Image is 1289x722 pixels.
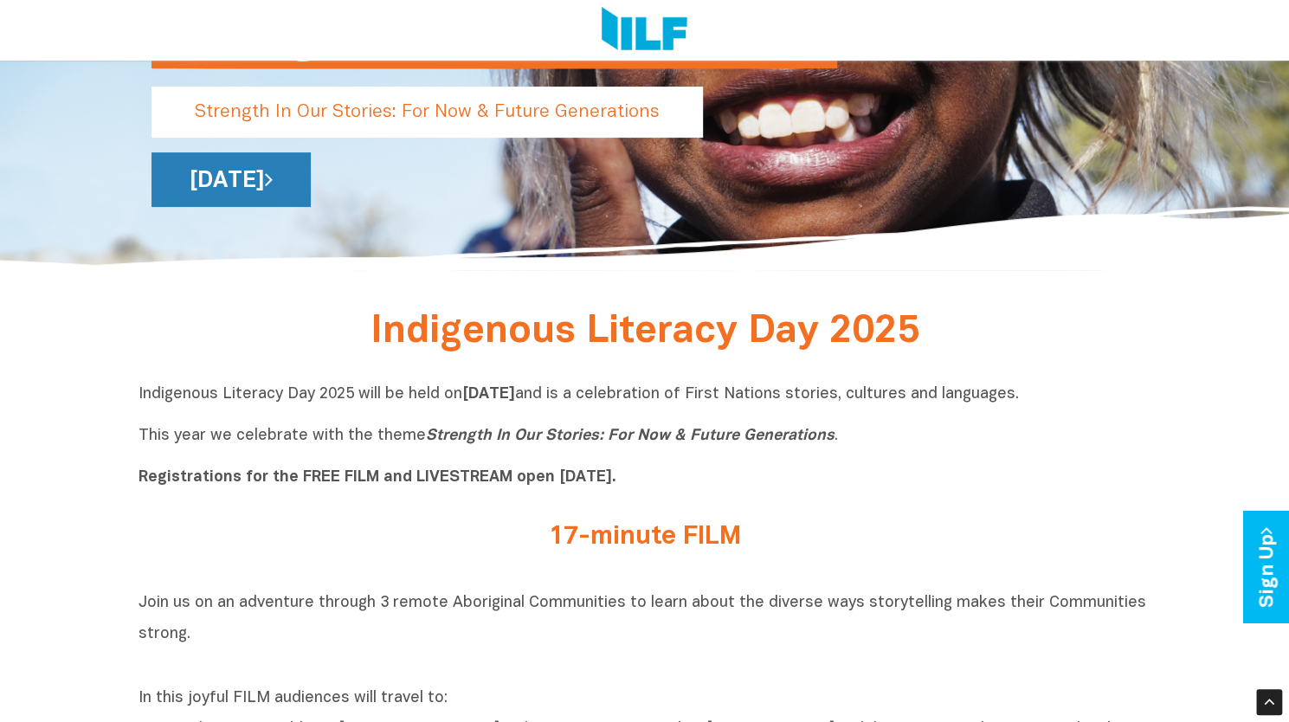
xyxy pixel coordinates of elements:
b: Registrations for the FREE FILM and LIVESTREAM open [DATE]. [139,470,616,485]
span: Indigenous Literacy Day 2025 [371,314,919,350]
i: Strength In Our Stories: For Now & Future Generations [426,429,835,443]
div: Scroll Back to Top [1256,689,1282,715]
h2: 17-minute FILM [320,523,970,551]
p: Strength In Our Stories: For Now & Future Generations [151,87,703,138]
p: In this joyful FILM audiences will travel to: [139,688,1151,709]
b: [DATE] [462,387,515,402]
span: Join us on an adventure through 3 remote Aboriginal Communities to learn about the diverse ways s... [139,596,1146,641]
img: Logo [602,7,687,54]
p: Indigenous Literacy Day 2025 will be held on and is a celebration of First Nations stories, cultu... [139,384,1151,488]
a: [DATE] [151,152,311,207]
